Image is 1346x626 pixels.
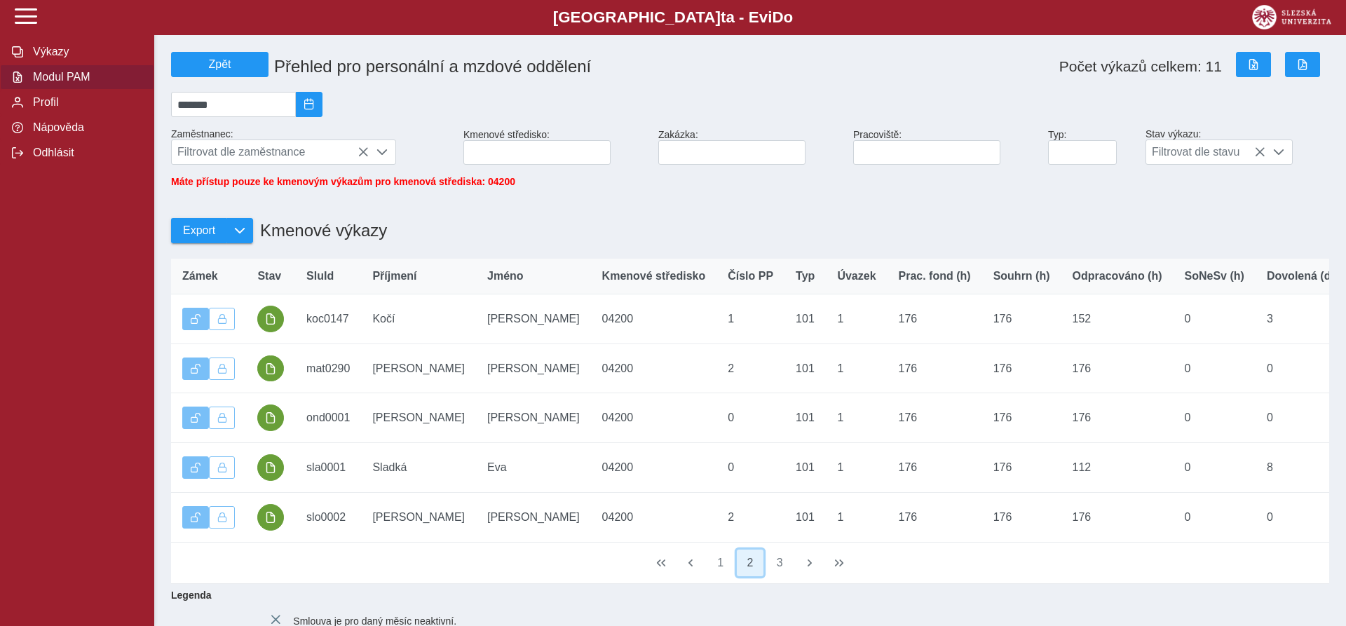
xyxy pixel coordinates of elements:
img: logo_web_su.png [1252,5,1331,29]
button: 2025/09 [296,92,322,117]
td: 3 [1256,294,1346,344]
button: podepsáno [257,504,284,531]
td: 0 [1174,294,1256,344]
button: 2 [737,550,763,576]
td: 1 [826,492,887,542]
span: Příjmení [372,270,416,283]
td: 0 [1174,343,1256,393]
span: t [721,8,726,26]
span: Úvazek [837,270,876,283]
td: [PERSON_NAME] [476,294,591,344]
span: SoNeSv (h) [1185,270,1244,283]
td: 0 [1174,443,1256,493]
td: sla0001 [295,443,361,493]
td: [PERSON_NAME] [476,393,591,443]
span: Výkazy [29,46,142,58]
td: Eva [476,443,591,493]
span: Odpracováno (h) [1073,270,1162,283]
td: 176 [982,294,1061,344]
span: SluId [306,270,334,283]
div: Typ: [1042,123,1140,170]
td: 04200 [591,343,717,393]
td: koc0147 [295,294,361,344]
td: 0 [1256,492,1346,542]
h1: Přehled pro personální a mzdové oddělení [268,51,853,82]
td: 1 [826,443,887,493]
button: Výkaz je odemčen. [182,308,209,330]
td: 176 [982,492,1061,542]
td: 04200 [591,443,717,493]
button: Výkaz je odemčen. [182,358,209,380]
td: Kočí [361,294,476,344]
td: 176 [982,393,1061,443]
span: Prac. fond (h) [899,270,971,283]
td: 101 [784,393,826,443]
td: [PERSON_NAME] [361,393,476,443]
td: 0 [1174,393,1256,443]
div: Zaměstnanec: [165,123,458,170]
span: Dovolená (d) [1267,270,1335,283]
td: 101 [784,443,826,493]
td: mat0290 [295,343,361,393]
span: Jméno [487,270,524,283]
button: Zpět [171,52,268,77]
td: 1 [716,294,784,344]
td: Sladká [361,443,476,493]
td: 04200 [591,393,717,443]
td: 1 [826,343,887,393]
button: 1 [707,550,734,576]
div: Pracoviště: [848,123,1042,170]
td: 101 [784,294,826,344]
button: Uzamknout lze pouze výkaz, který je podepsán a schválen. [209,506,236,529]
span: Export [183,224,215,237]
span: Odhlásit [29,147,142,159]
td: 176 [888,443,982,493]
span: Modul PAM [29,71,142,83]
td: 8 [1256,443,1346,493]
button: Export do PDF [1285,52,1320,77]
td: 101 [784,492,826,542]
td: 0 [1174,492,1256,542]
b: Legenda [165,584,1324,606]
button: Výkaz je odemčen. [182,456,209,479]
td: slo0002 [295,492,361,542]
td: 176 [1061,492,1174,542]
td: 176 [888,294,982,344]
td: 2 [716,492,784,542]
td: 101 [784,343,826,393]
span: Smlouva je pro daný měsíc neaktivní. [293,615,456,626]
td: [PERSON_NAME] [361,492,476,542]
span: Počet výkazů celkem: 11 [1059,58,1222,75]
td: 04200 [591,492,717,542]
span: Zpět [177,58,262,71]
button: Uzamknout lze pouze výkaz, který je podepsán a schválen. [209,407,236,429]
td: ond0001 [295,393,361,443]
td: 176 [1061,393,1174,443]
td: 1 [826,294,887,344]
span: o [784,8,794,26]
button: podepsáno [257,404,284,431]
td: 176 [888,393,982,443]
td: 2 [716,343,784,393]
td: 152 [1061,294,1174,344]
td: [PERSON_NAME] [476,343,591,393]
span: Stav [257,270,281,283]
button: Uzamknout lze pouze výkaz, který je podepsán a schválen. [209,456,236,479]
span: Filtrovat dle zaměstnance [172,140,369,164]
span: D [772,8,783,26]
button: Uzamknout lze pouze výkaz, který je podepsán a schválen. [209,358,236,380]
span: Kmenové středisko [602,270,706,283]
span: Číslo PP [728,270,773,283]
button: podepsáno [257,454,284,481]
td: 04200 [591,294,717,344]
td: 176 [888,492,982,542]
td: 176 [982,443,1061,493]
b: [GEOGRAPHIC_DATA] a - Evi [42,8,1304,27]
span: Máte přístup pouze ke kmenovým výkazům pro kmenová střediska: 04200 [171,176,515,187]
td: 112 [1061,443,1174,493]
span: Profil [29,96,142,109]
div: Stav výkazu: [1140,123,1335,170]
td: 0 [716,393,784,443]
span: Souhrn (h) [993,270,1050,283]
button: Výkaz je odemčen. [182,506,209,529]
